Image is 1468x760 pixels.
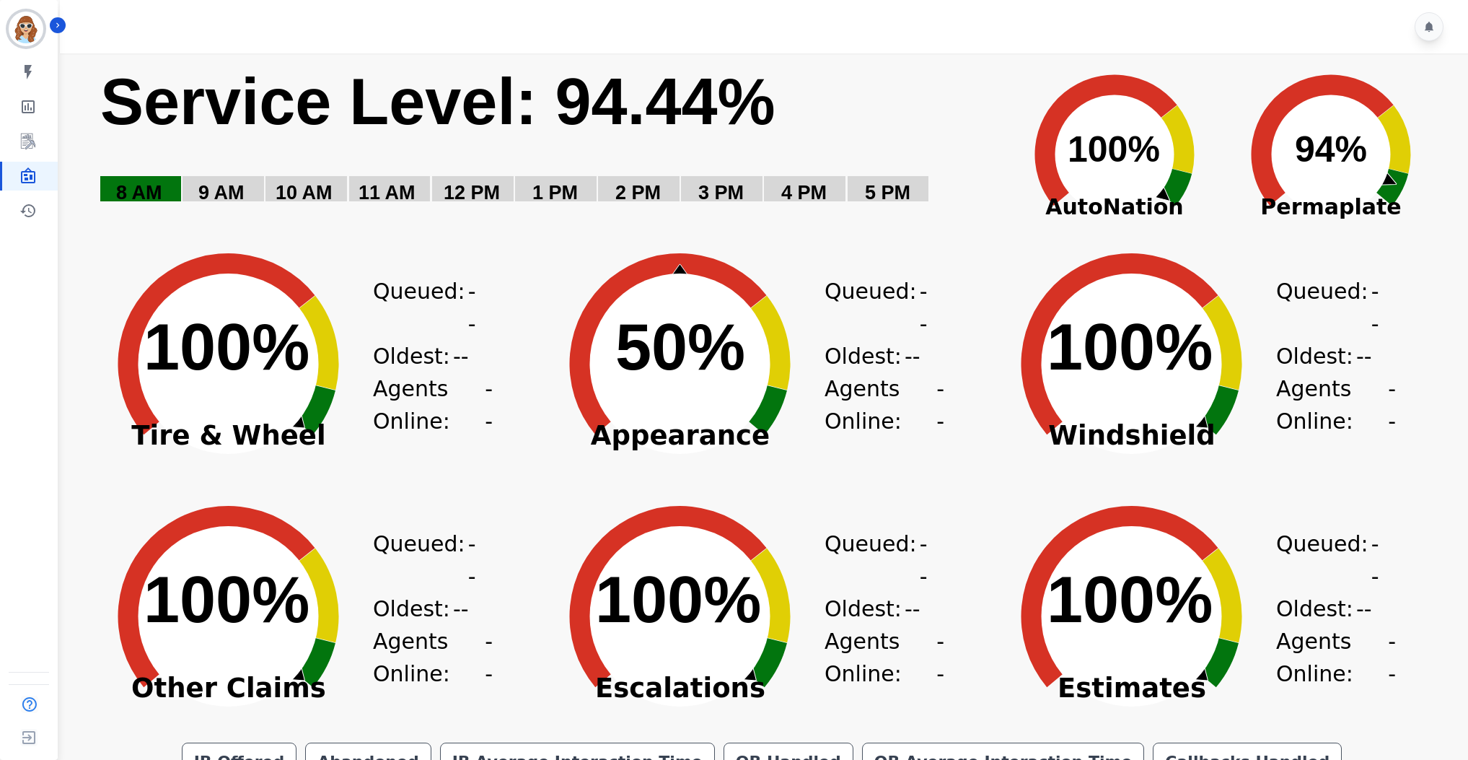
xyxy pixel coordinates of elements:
text: 5 PM [865,182,910,204]
span: -- [1388,372,1399,437]
div: Oldest: [1276,340,1384,372]
div: Queued: [373,528,481,593]
span: -- [453,340,469,372]
span: Appearance [536,429,825,443]
div: Oldest: [373,593,481,625]
text: 1 PM [532,182,578,204]
text: 50% [615,311,745,383]
span: -- [920,528,933,593]
text: 100% [595,564,761,636]
text: 9 AM [198,182,245,204]
text: 8 AM [116,182,162,204]
span: -- [485,625,496,690]
div: Queued: [825,528,933,593]
div: Agents Online: [1276,625,1399,690]
span: Windshield [988,429,1276,443]
div: Queued: [1276,275,1384,340]
div: Agents Online: [373,625,496,690]
span: -- [468,528,481,593]
text: 11 AM [359,182,416,204]
text: 12 PM [444,182,500,204]
img: Bordered avatar [9,12,43,46]
span: -- [1356,340,1372,372]
div: Agents Online: [1276,372,1399,437]
span: -- [468,275,481,340]
text: 100% [1047,311,1213,383]
div: Oldest: [825,593,933,625]
text: 3 PM [698,182,744,204]
text: 100% [144,311,309,383]
span: -- [485,372,496,437]
text: 100% [144,564,309,636]
div: Agents Online: [825,372,947,437]
span: -- [1356,593,1372,625]
text: 2 PM [615,182,661,204]
span: -- [936,625,947,690]
span: Other Claims [84,681,373,696]
div: Queued: [825,275,933,340]
div: Agents Online: [373,372,496,437]
text: 10 AM [276,182,333,204]
svg: Service Level: 0% [99,63,998,225]
text: 94% [1295,129,1367,170]
span: -- [453,593,469,625]
div: Queued: [1276,528,1384,593]
text: 4 PM [781,182,827,204]
span: -- [1388,625,1399,690]
span: Tire & Wheel [84,429,373,443]
text: 100% [1068,129,1160,170]
span: Escalations [536,681,825,696]
span: -- [920,275,933,340]
span: -- [1371,528,1384,593]
div: Queued: [373,275,481,340]
span: -- [936,372,947,437]
div: Oldest: [373,340,481,372]
div: Oldest: [825,340,933,372]
span: AutoNation [1006,191,1223,223]
div: Agents Online: [825,625,947,690]
span: Permaplate [1223,191,1439,223]
span: -- [905,593,920,625]
text: 100% [1047,564,1213,636]
div: Oldest: [1276,593,1384,625]
span: -- [1371,275,1384,340]
span: -- [905,340,920,372]
span: Estimates [988,681,1276,696]
text: Service Level: 94.44% [100,66,775,138]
